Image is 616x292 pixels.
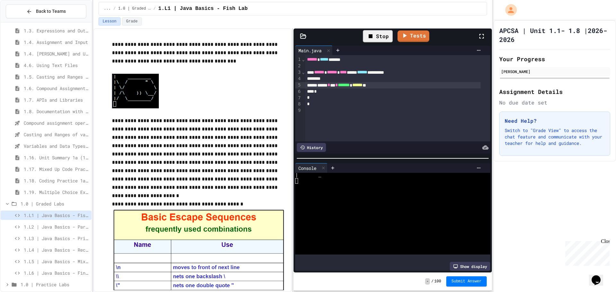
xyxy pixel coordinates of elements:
button: Submit Answer [446,276,487,287]
button: Back to Teams [6,4,86,18]
span: ... [104,6,111,11]
div: My Account [499,3,518,17]
h1: APCSA | Unit 1.1- 1.8 |2026-2026 [499,26,610,44]
span: 1.L3 | Java Basics - Printing Code Lab [24,235,89,242]
span: 1.L6 | Java Basics - Final Calculator Lab [24,270,89,276]
h2: Your Progress [499,54,610,63]
div: [PERSON_NAME] [501,69,608,74]
span: 4.6. Using Text Files [24,62,89,69]
span: Fold line [302,57,305,62]
span: / [431,279,433,284]
p: Switch to "Grade View" to access the chat feature and communicate with your teacher for help and ... [505,127,605,146]
span: 1.4. Assignment and Input [24,39,89,46]
div: Chat with us now!Close [3,3,44,41]
span: 1.L4 | Java Basics - Rectangle Lab [24,246,89,253]
span: 1.16. Unit Summary 1a (1.1-1.6) [24,154,89,161]
span: 1.0 | Graded Labs [21,200,89,207]
span: 1.L5 | Java Basics - Mixed Number Lab [24,258,89,265]
span: Compound assignment operators - Quiz [24,120,89,126]
span: 1.5. Casting and Ranges of Values [24,73,89,80]
div: 4 [295,76,302,82]
span: Casting and Ranges of variables - Quiz [24,131,89,138]
div: Main.java [295,46,333,55]
span: Variables and Data Types - Quiz [24,143,89,149]
div: 1 [295,56,302,63]
span: 1.3. Expressions and Output [New] [24,27,89,34]
span: Back to Teams [36,8,66,15]
span: 1.19. Multiple Choice Exercises for Unit 1a (1.1-1.6) [24,189,89,196]
span: Submit Answer [451,279,482,284]
div: Console [295,163,328,173]
div: Main.java [295,47,325,54]
div: 7 [295,95,302,101]
div: 3 [295,69,302,76]
span: 1.L1 | Java Basics - Fish Lab [158,5,247,13]
iframe: chat widget [563,238,610,266]
span: 1.8. Documentation with Comments and Preconditions [24,108,89,115]
div: Show display [450,262,490,271]
iframe: chat widget [589,266,610,286]
div: No due date set [499,99,610,106]
span: 100 [434,279,441,284]
div: History [297,143,326,152]
span: - [425,278,430,285]
div: 6 [295,88,302,95]
span: 1.17. Mixed Up Code Practice 1.1-1.6 [24,166,89,172]
span: 1.6. Compound Assignment Operators [24,85,89,92]
button: Lesson [98,17,121,26]
span: 1.L1 | Java Basics - Fish Lab [24,212,89,219]
a: Tests [398,30,429,42]
h2: Assignment Details [499,87,610,96]
button: Grade [122,17,142,26]
span: 1.0 | Graded Labs [118,6,151,11]
div: Stop [363,30,393,42]
span: / [113,6,116,11]
span: 1.L2 | Java Basics - Paragraphs Lab [24,223,89,230]
div: 8 [295,101,302,107]
span: 1.4. [PERSON_NAME] and User Input [24,50,89,57]
div: 2 [295,63,302,69]
span: 1.0 | Practice Labs [21,281,89,288]
span: 1.7. APIs and Libraries [24,96,89,103]
div: Console [295,165,320,171]
div: 5 [295,82,302,88]
h3: Need Help? [505,117,605,125]
span: | _ [295,173,321,178]
span: 1.18. Coding Practice 1a (1.1-1.6) [24,177,89,184]
div: 9 [295,107,302,114]
span: Fold line [302,70,305,75]
span: / [153,6,156,11]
